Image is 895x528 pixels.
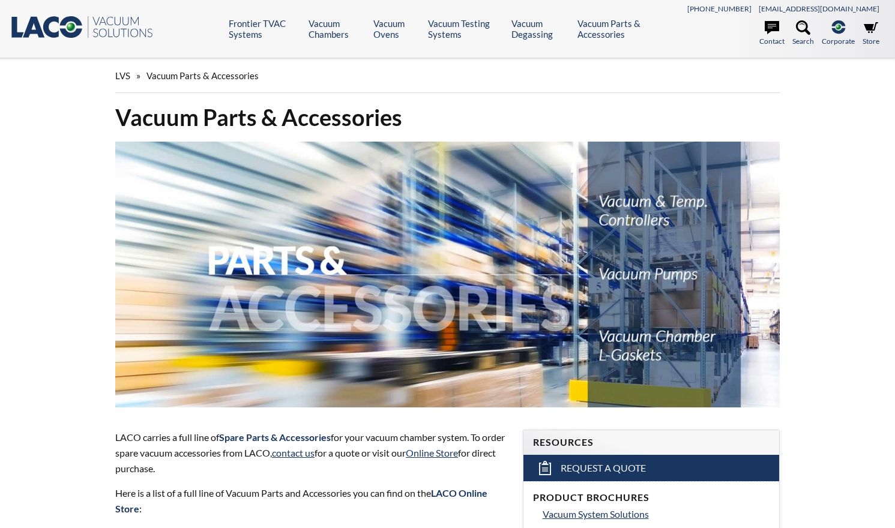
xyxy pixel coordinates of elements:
[115,430,508,476] p: LACO carries a full line of for your vacuum chamber system. To order spare vacuum accessories fro...
[115,485,508,516] p: Here is a list of a full line of Vacuum Parts and Accessories you can find on the :
[229,18,300,40] a: Frontier TVAC Systems
[687,4,752,13] a: [PHONE_NUMBER]
[759,4,879,13] a: [EMAIL_ADDRESS][DOMAIN_NAME]
[146,70,259,81] span: Vacuum Parts & Accessories
[373,18,418,40] a: Vacuum Ovens
[822,35,855,47] span: Corporate
[863,20,879,47] a: Store
[115,70,130,81] span: LVS
[115,59,780,93] div: »
[511,18,568,40] a: Vacuum Degassing
[115,142,780,407] img: Vacuum Parts & Accessories header
[543,508,649,520] span: Vacuum System Solutions
[759,20,785,47] a: Contact
[406,447,458,458] a: Online Store
[115,487,487,514] strong: LACO Online Store
[543,506,770,522] a: Vacuum System Solutions
[272,447,315,458] a: contact us
[428,18,502,40] a: Vacuum Testing Systems
[219,431,331,443] strong: Spare Parts & Accessories
[309,18,365,40] a: Vacuum Chambers
[523,455,779,481] a: Request a Quote
[115,103,780,132] h1: Vacuum Parts & Accessories
[561,462,646,475] span: Request a Quote
[533,491,770,504] h4: Product Brochures
[792,20,814,47] a: Search
[533,436,770,449] h4: Resources
[577,18,663,40] a: Vacuum Parts & Accessories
